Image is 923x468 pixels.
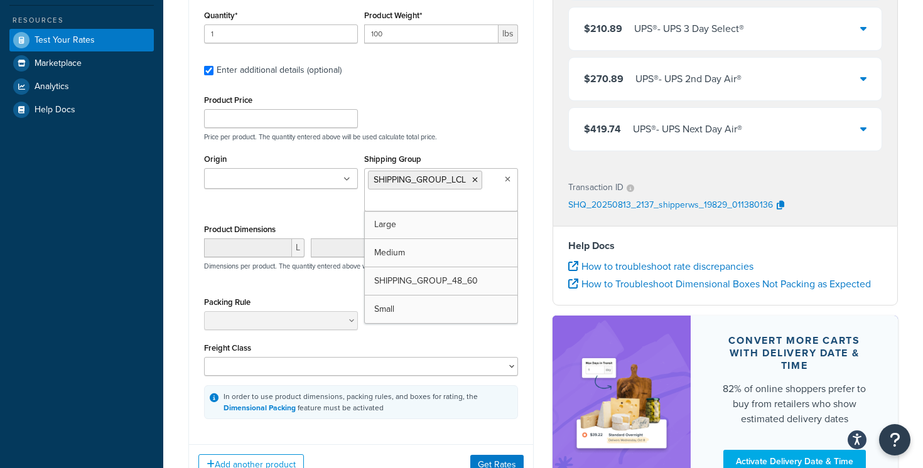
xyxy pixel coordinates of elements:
label: Product Price [204,95,252,105]
p: Price per product. The quantity entered above will be used calculate total price. [201,132,521,141]
div: UPS® - UPS 2nd Day Air® [635,70,742,88]
div: In order to use product dimensions, packing rules, and boxes for rating, the feature must be acti... [224,391,478,413]
span: Small [374,302,394,316]
span: $419.74 [584,122,621,136]
a: Help Docs [9,98,154,121]
div: 82% of online shoppers prefer to buy from retailers who show estimated delivery dates [721,381,868,426]
p: Dimensions per product. The quantity entered above will be used calculate total volume. [201,262,464,270]
label: Product Weight* [364,11,422,20]
span: Test Your Rates [35,35,95,46]
span: SHIPPING_GROUP_LCL [374,173,466,186]
input: 0.0 [204,24,358,43]
a: How to troubleshoot rate discrepancies [568,259,753,274]
div: UPS® - UPS 3 Day Select® [634,20,744,38]
label: Origin [204,154,227,164]
div: UPS® - UPS Next Day Air® [633,120,742,138]
a: SHIPPING_GROUP_48_60 [365,267,517,295]
span: Analytics [35,82,69,92]
span: Marketplace [35,58,82,69]
a: Marketplace [9,52,154,75]
div: Resources [9,15,154,26]
p: Transaction ID [568,179,623,196]
span: $210.89 [584,21,622,36]
a: Dimensional Packing [224,402,296,413]
span: Large [374,218,396,231]
div: Enter additional details (optional) [217,61,342,79]
a: Analytics [9,75,154,98]
a: How to Troubleshoot Dimensional Boxes Not Packing as Expected [568,277,871,291]
span: lbs [499,24,518,43]
span: L [292,238,305,257]
button: Open Resource Center [879,424,910,455]
input: 0.00 [364,24,499,43]
label: Product Dimensions [204,225,276,234]
p: SHQ_20250813_2137_shipperws_19829_011380136 [568,196,773,215]
span: Medium [374,246,405,259]
label: Freight Class [204,343,251,353]
input: Enter additional details (optional) [204,66,213,75]
span: $270.89 [584,72,623,86]
a: Large [365,211,517,238]
a: Small [365,295,517,323]
div: Convert more carts with delivery date & time [721,334,868,371]
h4: Help Docs [568,238,882,253]
a: Test Your Rates [9,29,154,51]
a: Medium [365,239,517,267]
label: Shipping Group [364,154,421,164]
span: Help Docs [35,105,75,115]
label: Packing Rule [204,297,251,307]
span: SHIPPING_GROUP_48_60 [374,274,478,287]
label: Quantity* [204,11,237,20]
